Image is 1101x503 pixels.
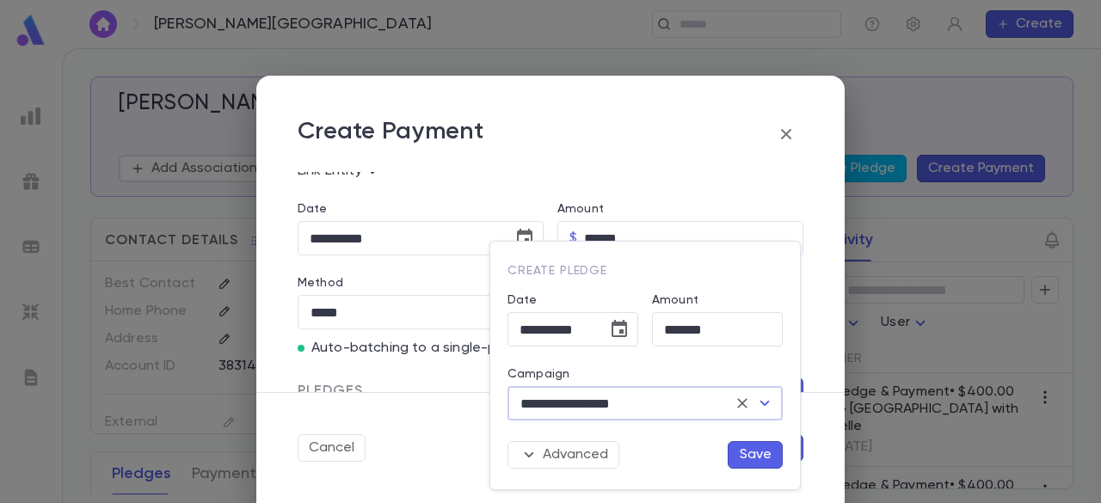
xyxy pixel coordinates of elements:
button: Clear [730,391,754,415]
button: Choose date, selected date is Sep 8, 2025 [602,312,637,347]
button: Advanced [507,441,619,469]
span: Create Pledge [507,265,607,277]
button: Open [753,391,777,415]
button: Save [728,441,783,469]
label: Date [507,293,638,307]
label: Campaign [507,367,569,381]
label: Amount [652,293,698,307]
